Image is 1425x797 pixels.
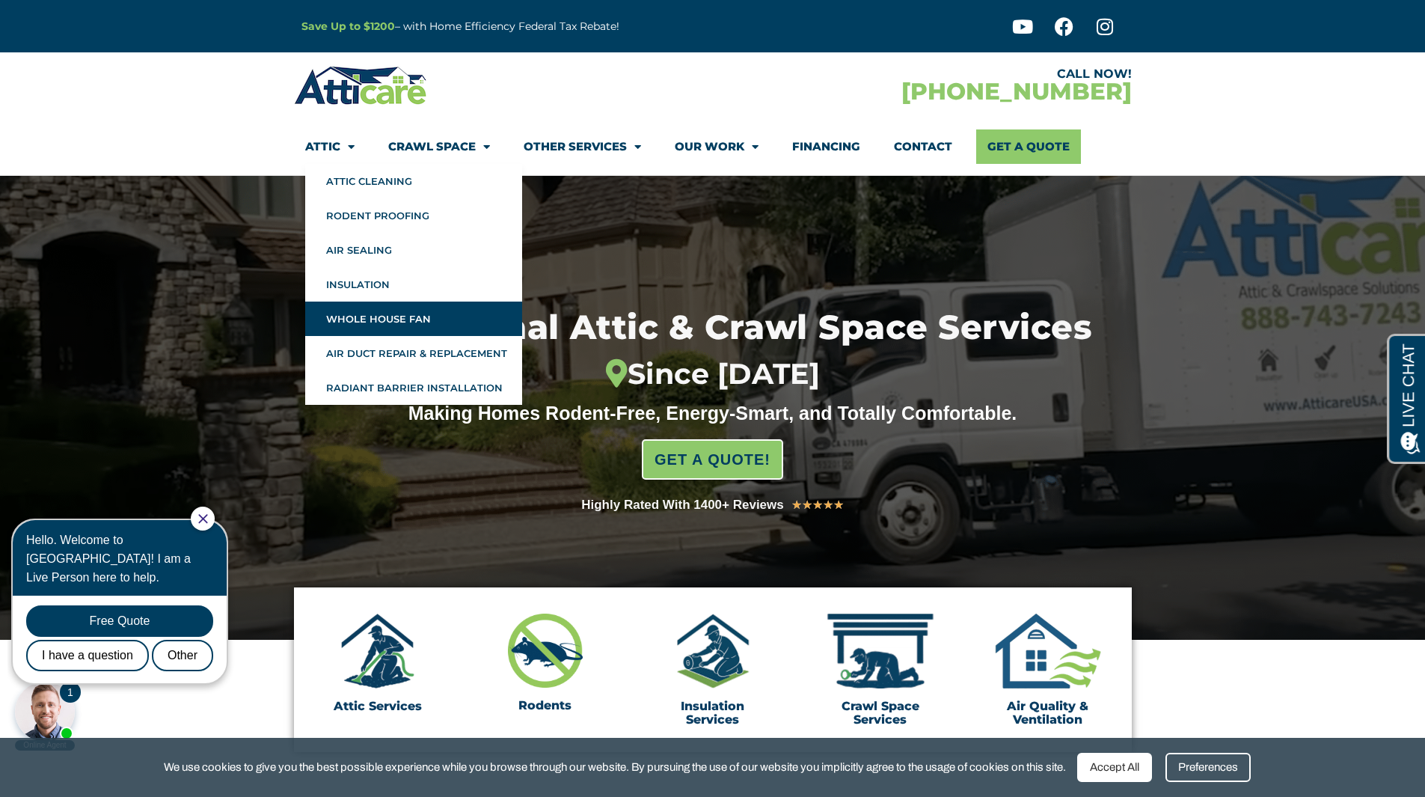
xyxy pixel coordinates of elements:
[37,12,120,31] span: Opens a chat window
[812,495,823,515] i: ★
[301,19,395,33] a: Save Up to $1200
[976,129,1081,164] a: Get A Quote
[7,505,247,752] iframe: Chat Invitation
[581,495,784,516] div: Highly Rated With 1400+ Reviews
[305,302,522,336] a: Whole House Fan
[380,402,1046,424] div: Making Homes Rodent-Free, Energy-Smart, and Totally Comfortable.
[518,698,571,712] a: Rodents
[1077,753,1152,782] div: Accept All
[305,370,522,405] a: Radiant Barrier Installation
[681,699,744,727] a: Insulation Services
[823,495,833,515] i: ★
[305,129,355,164] a: Attic
[305,267,522,302] a: Insulation
[1165,753,1251,782] div: Preferences
[894,129,952,164] a: Contact
[256,311,1170,391] h1: Professional Attic & Crawl Space Services
[388,129,490,164] a: Crawl Space
[791,495,844,515] div: 5/5
[305,164,522,405] ul: Attic
[305,336,522,370] a: Air Duct Repair & Replacement
[305,198,522,233] a: Rodent Proofing
[305,233,522,267] a: Air Sealing
[802,495,812,515] i: ★
[524,129,641,164] a: Other Services
[256,357,1170,391] div: Since [DATE]
[305,129,1121,164] nav: Menu
[164,758,1066,777] span: We use cookies to give you the best possible experience while you browse through our website. By ...
[334,699,422,713] a: Attic Services
[301,18,786,35] p: – with Home Efficiency Federal Tax Rebate!
[842,699,919,727] a: Crawl Space Services
[833,495,844,515] i: ★
[713,68,1132,80] div: CALL NOW!
[792,129,860,164] a: Financing
[791,495,802,515] i: ★
[305,164,522,198] a: Attic Cleaning
[655,445,770,474] span: GET A QUOTE!
[642,439,783,480] a: GET A QUOTE!
[675,129,759,164] a: Our Work
[1007,699,1088,727] a: Air Quality & Ventilation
